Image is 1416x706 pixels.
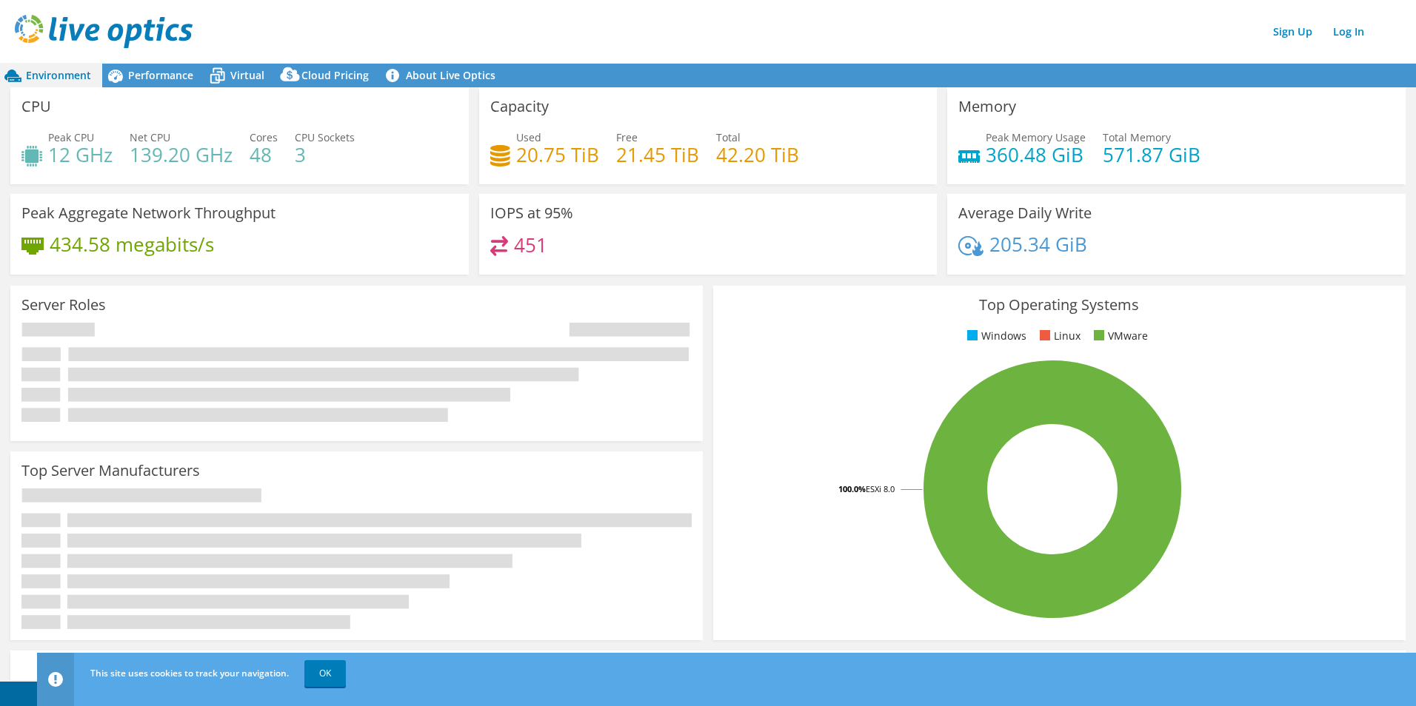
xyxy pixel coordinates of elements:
[1266,21,1320,42] a: Sign Up
[1103,147,1200,163] h4: 571.87 GiB
[1090,328,1148,344] li: VMware
[295,130,355,144] span: CPU Sockets
[250,147,278,163] h4: 48
[21,98,51,115] h3: CPU
[26,68,91,82] span: Environment
[958,98,1016,115] h3: Memory
[1103,130,1171,144] span: Total Memory
[716,147,799,163] h4: 42.20 TiB
[838,483,866,494] tspan: 100.0%
[130,147,233,163] h4: 139.20 GHz
[716,130,741,144] span: Total
[1036,328,1081,344] li: Linux
[230,68,264,82] span: Virtual
[616,130,638,144] span: Free
[986,147,1086,163] h4: 360.48 GiB
[724,297,1395,313] h3: Top Operating Systems
[490,98,549,115] h3: Capacity
[295,147,355,163] h4: 3
[380,64,507,87] a: About Live Optics
[516,130,541,144] span: Used
[21,297,106,313] h3: Server Roles
[21,463,200,479] h3: Top Server Manufacturers
[90,667,289,679] span: This site uses cookies to track your navigation.
[989,236,1087,252] h4: 205.34 GiB
[128,68,193,82] span: Performance
[21,205,275,221] h3: Peak Aggregate Network Throughput
[48,130,94,144] span: Peak CPU
[616,147,699,163] h4: 21.45 TiB
[986,130,1086,144] span: Peak Memory Usage
[514,237,547,253] h4: 451
[50,236,214,252] h4: 434.58 megabits/s
[964,328,1026,344] li: Windows
[250,130,278,144] span: Cores
[130,130,170,144] span: Net CPU
[301,68,369,82] span: Cloud Pricing
[866,483,895,494] tspan: ESXi 8.0
[48,147,113,163] h4: 12 GHz
[516,147,599,163] h4: 20.75 TiB
[490,205,573,221] h3: IOPS at 95%
[15,15,193,48] img: live_optics_svg.svg
[958,205,1092,221] h3: Average Daily Write
[1326,21,1372,42] a: Log In
[304,660,346,687] a: OK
